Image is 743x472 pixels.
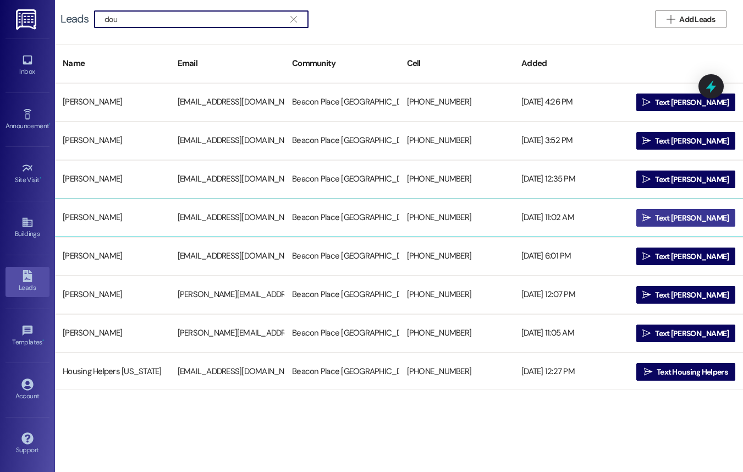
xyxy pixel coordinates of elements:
div: [PHONE_NUMBER] [399,207,514,229]
div: [PERSON_NAME][EMAIL_ADDRESS][PERSON_NAME][PERSON_NAME][DOMAIN_NAME] [170,322,285,344]
div: [PERSON_NAME] [55,130,170,152]
div: [PHONE_NUMBER] [399,130,514,152]
i:  [642,136,651,145]
a: Leads [5,267,49,297]
img: ResiDesk Logo [16,9,38,30]
div: [PHONE_NUMBER] [399,322,514,344]
div: [PHONE_NUMBER] [399,245,514,267]
i:  [644,367,652,376]
button: Text [PERSON_NAME] [636,286,736,304]
button: Text [PERSON_NAME] [636,171,736,188]
div: Beacon Place [GEOGRAPHIC_DATA] [284,361,399,383]
button: Add Leads [655,10,727,28]
span: Text [PERSON_NAME] [655,97,729,108]
div: [DATE] 6:01 PM [514,245,629,267]
div: [EMAIL_ADDRESS][DOMAIN_NAME] [170,130,285,152]
input: Search name/email/community (quotes for exact match e.g. "John Smith") [104,12,285,27]
i:  [642,175,651,184]
div: [DATE] 4:26 PM [514,91,629,113]
span: • [49,120,51,128]
a: Support [5,429,49,459]
a: Site Visit • [5,159,49,189]
div: Community [284,50,399,77]
div: Leads [60,13,89,25]
i:  [642,290,651,299]
span: • [40,174,41,182]
a: Inbox [5,51,49,80]
i:  [642,252,651,261]
i:  [642,329,651,338]
button: Text [PERSON_NAME] [636,325,736,342]
button: Text Housing Helpers [636,363,736,381]
span: Text [PERSON_NAME] [655,289,729,301]
button: Text [PERSON_NAME] [636,132,736,150]
div: Name [55,50,170,77]
button: Text [PERSON_NAME] [636,209,736,227]
div: Cell [399,50,514,77]
div: [PERSON_NAME] [55,284,170,306]
a: Buildings [5,213,49,243]
span: Add Leads [679,14,715,25]
span: Text [PERSON_NAME] [655,328,729,339]
div: [EMAIL_ADDRESS][DOMAIN_NAME] [170,361,285,383]
div: [DATE] 12:27 PM [514,361,629,383]
div: [PERSON_NAME][EMAIL_ADDRESS][PERSON_NAME][PERSON_NAME][DOMAIN_NAME] [170,284,285,306]
span: Text [PERSON_NAME] [655,174,729,185]
div: Beacon Place [GEOGRAPHIC_DATA] [284,284,399,306]
button: Text [PERSON_NAME] [636,94,736,111]
div: [PHONE_NUMBER] [399,91,514,113]
span: • [42,337,44,344]
div: [PERSON_NAME] [55,322,170,344]
span: Text [PERSON_NAME] [655,251,729,262]
div: Beacon Place [GEOGRAPHIC_DATA] [284,91,399,113]
a: Account [5,375,49,405]
div: Beacon Place [GEOGRAPHIC_DATA] [284,130,399,152]
div: [EMAIL_ADDRESS][DOMAIN_NAME] [170,245,285,267]
button: Clear text [285,11,302,28]
div: [PERSON_NAME] [55,207,170,229]
div: [PERSON_NAME] [55,245,170,267]
div: [EMAIL_ADDRESS][DOMAIN_NAME] [170,207,285,229]
div: Housing Helpers [US_STATE] [55,361,170,383]
a: Templates • [5,321,49,351]
div: [DATE] 12:07 PM [514,284,629,306]
div: Beacon Place [GEOGRAPHIC_DATA] [284,207,399,229]
div: [PHONE_NUMBER] [399,361,514,383]
span: Text [PERSON_NAME] [655,212,729,224]
i:  [667,15,675,24]
div: Beacon Place [GEOGRAPHIC_DATA] [284,168,399,190]
div: [PERSON_NAME] [55,91,170,113]
div: [DATE] 12:35 PM [514,168,629,190]
i:  [290,15,296,24]
div: [PHONE_NUMBER] [399,284,514,306]
div: Beacon Place [GEOGRAPHIC_DATA] [284,245,399,267]
span: Text [PERSON_NAME] [655,135,729,147]
div: Beacon Place [GEOGRAPHIC_DATA] [284,322,399,344]
div: [EMAIL_ADDRESS][DOMAIN_NAME] [170,91,285,113]
button: Text [PERSON_NAME] [636,248,736,265]
div: [DATE] 3:52 PM [514,130,629,152]
div: [PERSON_NAME] [55,168,170,190]
i:  [642,98,651,107]
span: Text Housing Helpers [657,366,728,378]
div: [PHONE_NUMBER] [399,168,514,190]
div: [DATE] 11:02 AM [514,207,629,229]
div: [DATE] 11:05 AM [514,322,629,344]
div: Email [170,50,285,77]
div: Added [514,50,629,77]
div: [EMAIL_ADDRESS][DOMAIN_NAME] [170,168,285,190]
i:  [642,213,651,222]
